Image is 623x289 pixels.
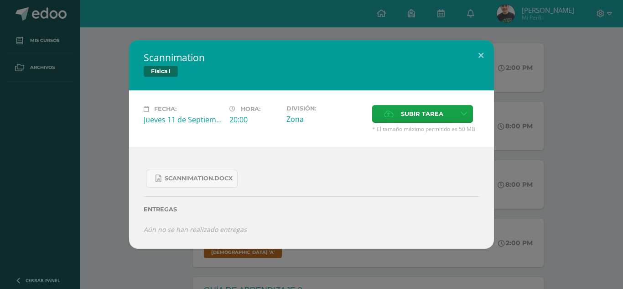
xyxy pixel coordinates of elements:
[144,225,247,234] i: Aún no se han realizado entregas
[372,125,479,133] span: * El tamaño máximo permitido es 50 MB
[154,105,177,112] span: Fecha:
[229,115,279,125] div: 20:00
[144,115,222,125] div: Jueves 11 de Septiembre
[401,105,443,122] span: Subir tarea
[165,175,233,182] span: Scannimation.docx
[146,170,238,188] a: Scannimation.docx
[286,105,365,112] label: División:
[286,114,365,124] div: Zona
[144,206,479,213] label: Entregas
[144,51,479,64] h2: Scannimation
[144,66,178,77] span: Física I
[468,40,494,71] button: Close (Esc)
[241,105,260,112] span: Hora:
